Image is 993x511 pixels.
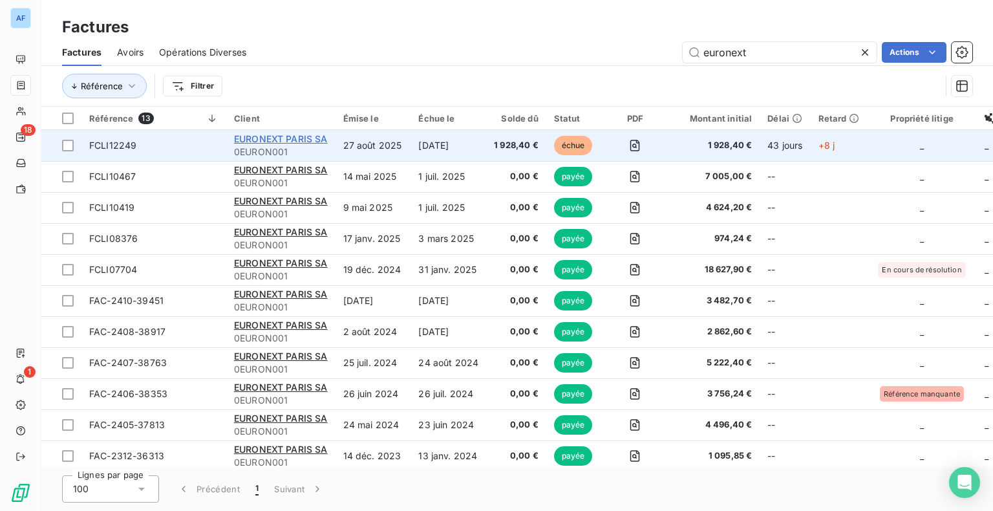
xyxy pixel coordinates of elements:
[159,46,246,59] span: Opérations Diverses
[234,320,328,331] span: EURONEXT PARIS SA
[985,295,988,306] span: _
[674,201,752,214] span: 4 624,20 €
[89,295,164,306] span: FAC-2410-39451
[411,223,486,254] td: 3 mars 2025
[985,233,988,244] span: _
[336,192,411,223] td: 9 mai 2025
[336,161,411,192] td: 14 mai 2025
[949,467,980,498] div: Open Intercom Messenger
[10,8,31,28] div: AF
[89,140,136,151] span: FCLI12249
[494,232,539,245] span: 0,00 €
[336,285,411,316] td: [DATE]
[117,46,144,59] span: Avoirs
[674,139,752,152] span: 1 928,40 €
[494,325,539,338] span: 0,00 €
[21,124,36,136] span: 18
[336,254,411,285] td: 19 déc. 2024
[494,356,539,369] span: 0,00 €
[494,450,539,462] span: 0,00 €
[920,202,924,213] span: _
[760,409,810,440] td: --
[234,257,328,268] span: EURONEXT PARIS SA
[89,357,167,368] span: FAC-2407-38763
[818,113,860,124] div: Retard
[89,171,136,182] span: FCLI10467
[234,382,328,393] span: EURONEXT PARIS SA
[494,387,539,400] span: 0,00 €
[985,388,988,399] span: _
[234,444,328,455] span: EURONEXT PARIS SA
[674,294,752,307] span: 3 482,70 €
[494,139,539,152] span: 1 928,40 €
[255,483,259,495] span: 1
[411,440,486,472] td: 13 janv. 2024
[169,475,248,503] button: Précédent
[674,325,752,338] span: 2 862,60 €
[62,16,129,39] h3: Factures
[411,378,486,409] td: 26 juil. 2024
[336,440,411,472] td: 14 déc. 2023
[138,113,153,124] span: 13
[554,260,593,279] span: payée
[494,113,539,124] div: Solde dû
[985,326,988,337] span: _
[234,226,328,237] span: EURONEXT PARIS SA
[163,76,222,96] button: Filtrer
[554,136,593,155] span: échue
[73,483,89,495] span: 100
[89,113,133,124] span: Référence
[554,113,596,124] div: Statut
[674,450,752,462] span: 1 095,85 €
[760,316,810,347] td: --
[920,357,924,368] span: _
[234,164,328,175] span: EURONEXT PARIS SA
[336,223,411,254] td: 17 janv. 2025
[62,46,101,59] span: Factures
[89,450,164,461] span: FAC-2312-36313
[985,419,988,430] span: _
[494,263,539,276] span: 0,00 €
[760,347,810,378] td: --
[674,170,752,183] span: 7 005,00 €
[10,483,31,503] img: Logo LeanPay
[920,140,924,151] span: _
[81,81,123,91] span: Référence
[494,294,539,307] span: 0,00 €
[411,285,486,316] td: [DATE]
[266,475,332,503] button: Suivant
[920,171,924,182] span: _
[760,161,810,192] td: --
[24,366,36,378] span: 1
[674,113,752,124] div: Montant initial
[336,130,411,161] td: 27 août 2025
[674,356,752,369] span: 5 222,40 €
[674,387,752,400] span: 3 756,24 €
[234,413,328,424] span: EURONEXT PARIS SA
[234,351,328,362] span: EURONEXT PARIS SA
[234,363,328,376] span: 0EURON001
[234,177,328,190] span: 0EURON001
[234,270,328,283] span: 0EURON001
[882,42,946,63] button: Actions
[554,291,593,310] span: payée
[234,425,328,438] span: 0EURON001
[760,223,810,254] td: --
[985,450,988,461] span: _
[234,239,328,252] span: 0EURON001
[234,456,328,469] span: 0EURON001
[234,195,328,206] span: EURONEXT PARIS SA
[683,42,877,63] input: Rechercher
[554,384,593,404] span: payée
[411,409,486,440] td: 23 juin 2024
[234,394,328,407] span: 0EURON001
[418,113,478,124] div: Échue le
[920,295,924,306] span: _
[920,233,924,244] span: _
[818,140,835,151] span: +8 j
[760,440,810,472] td: --
[674,232,752,245] span: 974,24 €
[411,254,486,285] td: 31 janv. 2025
[234,332,328,345] span: 0EURON001
[411,192,486,223] td: 1 juil. 2025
